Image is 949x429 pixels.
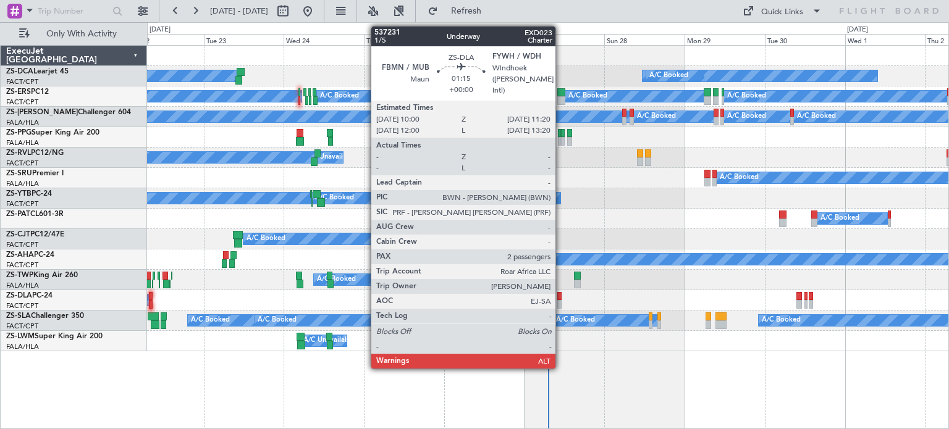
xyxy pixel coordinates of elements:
a: ZS-RVLPC12/NG [6,149,64,157]
div: [DATE] [150,25,171,35]
div: Tue 30 [765,34,845,45]
a: ZS-TWPKing Air 260 [6,272,78,279]
a: FACT/CPT [6,199,38,209]
div: A/C Booked [727,87,766,106]
span: ZS-SLA [6,312,31,320]
div: Quick Links [761,6,803,19]
span: ZS-DCA [6,68,33,75]
a: FALA/HLA [6,342,39,351]
span: Refresh [441,7,492,15]
span: Only With Activity [32,30,130,38]
span: ZS-PPG [6,129,32,136]
a: FACT/CPT [6,322,38,331]
a: FALA/HLA [6,138,39,148]
div: Mon 22 [124,34,204,45]
a: ZS-CJTPC12/47E [6,231,64,238]
div: Mon 29 [685,34,765,45]
div: A/C Booked [727,107,766,126]
div: A/C Unavailable [305,148,356,167]
a: FACT/CPT [6,98,38,107]
div: A/C Booked [421,311,460,330]
a: FACT/CPT [6,159,38,168]
span: ZS-DLA [6,292,32,299]
a: FALA/HLA [6,118,39,127]
a: ZS-DCALearjet 45 [6,68,69,75]
div: A/C Booked [762,311,801,330]
span: [DATE] - [DATE] [210,6,268,17]
a: ZS-LWMSuper King Air 200 [6,333,103,340]
div: [DATE] [847,25,868,35]
a: FALA/HLA [6,281,39,290]
a: ZS-SRUPremier I [6,170,64,177]
div: Wed 1 [845,34,926,45]
div: Thu 25 [364,34,444,45]
a: ZS-SLAChallenger 350 [6,312,84,320]
a: FACT/CPT [6,77,38,86]
span: ZS-CJT [6,231,30,238]
button: Quick Links [736,1,828,21]
div: A/C Booked [568,87,607,106]
div: A/C Booked [320,87,359,106]
div: A/C Booked [797,107,836,126]
span: ZS-TWP [6,272,33,279]
a: ZS-[PERSON_NAME]Challenger 604 [6,109,131,116]
a: ZS-YTBPC-24 [6,190,52,198]
div: A/C Booked [820,209,859,228]
div: A/C Booked [720,169,759,187]
span: ZS-LWM [6,333,35,340]
a: FACT/CPT [6,301,38,310]
a: FACT/CPT [6,240,38,249]
input: Trip Number [38,2,109,20]
span: ZS-[PERSON_NAME] [6,109,78,116]
button: Refresh [422,1,496,21]
div: A/C Booked [556,311,595,330]
a: ZS-DLAPC-24 [6,292,53,299]
span: ZS-AHA [6,251,34,259]
span: ZS-RVL [6,149,31,157]
div: A/C Booked [191,311,230,330]
div: A/C Booked [258,311,297,330]
div: A/C Booked [317,270,356,289]
a: FACT/CPT [6,260,38,270]
div: A/C Booked [315,189,354,207]
span: ZS-SRU [6,170,32,177]
div: Sat 27 [525,34,605,45]
span: ZS-PAT [6,210,30,218]
div: Sun 28 [604,34,685,45]
div: Tue 23 [204,34,284,45]
a: ZS-ERSPC12 [6,88,49,96]
span: ZS-ERS [6,88,31,96]
a: ZS-PATCL601-3R [6,210,64,218]
span: ZS-YTB [6,190,32,198]
div: Planned Maint [467,250,512,269]
div: A/C Booked [637,107,676,126]
button: Only With Activity [14,24,134,44]
a: ZS-AHAPC-24 [6,251,54,259]
a: ZS-PPGSuper King Air 200 [6,129,99,136]
div: Fri 26 [444,34,525,45]
div: A/C Booked [649,67,688,85]
a: FALA/HLA [6,179,39,188]
div: A/C Booked [247,230,285,248]
div: Wed 24 [284,34,364,45]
